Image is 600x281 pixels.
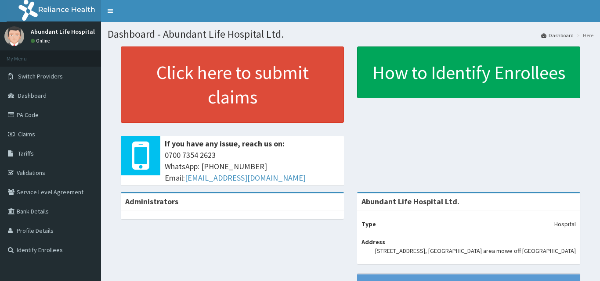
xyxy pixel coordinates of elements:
img: User Image [4,26,24,46]
span: Tariffs [18,149,34,157]
p: Abundant Life Hospital [31,28,95,35]
li: Here [575,32,593,39]
b: Type [361,220,376,228]
a: Dashboard [541,32,574,39]
a: How to Identify Enrollees [357,46,580,98]
a: Online [31,38,52,44]
a: Click here to submit claims [121,46,344,123]
strong: Abundant Life Hospital Ltd. [361,196,459,206]
p: Hospital [554,220,576,228]
span: Dashboard [18,92,47,100]
span: Claims [18,130,35,138]
b: Address [361,238,385,246]
span: Switch Providers [18,72,63,80]
span: 0700 7354 2623 WhatsApp: [PHONE_NUMBER] Email: [165,149,340,183]
b: Administrators [125,196,178,206]
b: If you have any issue, reach us on: [165,139,285,149]
p: [STREET_ADDRESS], [GEOGRAPHIC_DATA] area mowe off [GEOGRAPHIC_DATA] [375,246,576,255]
h1: Dashboard - Abundant Life Hospital Ltd. [108,28,593,40]
a: [EMAIL_ADDRESS][DOMAIN_NAME] [185,173,306,183]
